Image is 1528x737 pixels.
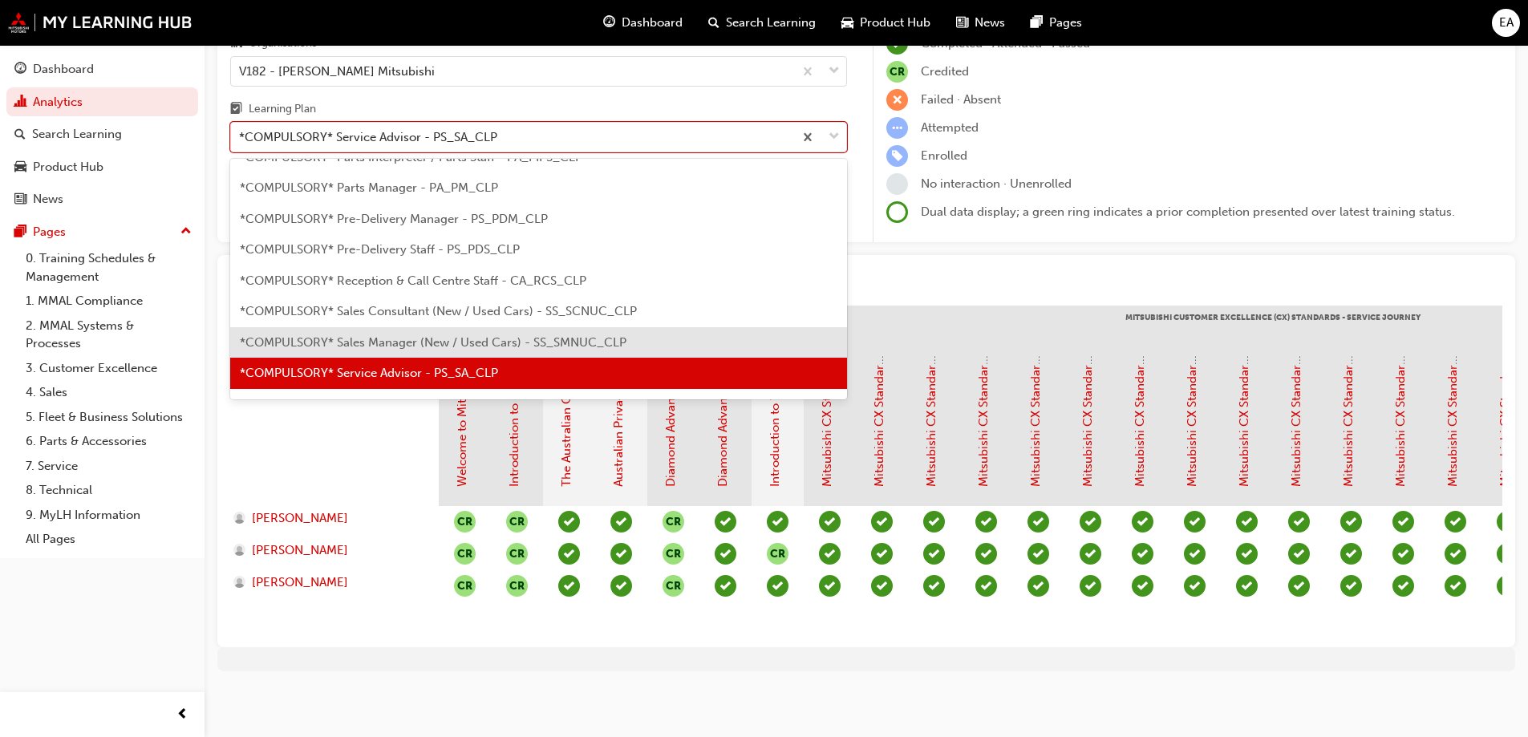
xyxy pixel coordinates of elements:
[956,13,968,33] span: news-icon
[506,543,528,565] span: null-icon
[558,575,580,597] span: learningRecordVerb_PASS-icon
[886,61,908,83] span: null-icon
[19,405,198,430] a: 5. Fleet & Business Solutions
[1132,543,1153,565] span: learningRecordVerb_PASS-icon
[14,225,26,240] span: pages-icon
[1497,511,1518,533] span: learningRecordVerb_PASS-icon
[454,543,476,565] button: null-icon
[6,217,198,247] button: Pages
[663,511,684,533] button: null-icon
[860,14,930,32] span: Product Hub
[819,543,841,565] span: learningRecordVerb_PASS-icon
[240,366,498,380] span: *COMPULSORY* Service Advisor - PS_SA_CLP
[506,575,528,597] button: null-icon
[923,511,945,533] span: learningRecordVerb_PASS-icon
[6,55,198,84] a: Dashboard
[6,51,198,217] button: DashboardAnalyticsSearch LearningProduct HubNews
[767,543,788,565] button: null-icon
[33,223,66,241] div: Pages
[1499,14,1514,32] span: EA
[454,511,476,533] button: null-icon
[454,575,476,597] span: null-icon
[1288,543,1310,565] span: learningRecordVerb_PASS-icon
[252,573,348,592] span: [PERSON_NAME]
[239,62,435,80] div: V182 - [PERSON_NAME] Mitsubishi
[249,101,316,117] div: Learning Plan
[19,454,198,479] a: 7. Service
[715,511,736,533] span: learningRecordVerb_PASS-icon
[590,6,695,39] a: guage-iconDashboard
[886,117,908,139] span: learningRecordVerb_ATTEMPT-icon
[663,543,684,565] button: null-icon
[240,242,520,257] span: *COMPULSORY* Pre-Delivery Staff - PS_PDS_CLP
[1236,511,1258,533] span: learningRecordVerb_PASS-icon
[230,103,242,117] span: learningplan-icon
[695,6,829,39] a: search-iconSearch Learning
[1340,543,1362,565] span: learningRecordVerb_PASS-icon
[921,92,1001,107] span: Failed · Absent
[558,511,580,533] span: learningRecordVerb_PASS-icon
[886,89,908,111] span: learningRecordVerb_FAIL-icon
[1184,511,1206,533] span: learningRecordVerb_PASS-icon
[1031,13,1043,33] span: pages-icon
[8,12,193,33] img: mmal
[1392,511,1414,533] span: learningRecordVerb_PASS-icon
[603,13,615,33] span: guage-icon
[1080,511,1101,533] span: learningRecordVerb_PASS-icon
[767,511,788,533] span: learningRecordVerb_PASS-icon
[1132,575,1153,597] span: learningRecordVerb_PASS-icon
[558,543,580,565] span: learningRecordVerb_PASS-icon
[180,221,192,242] span: up-icon
[829,61,840,82] span: down-icon
[1445,543,1466,565] span: learningRecordVerb_PASS-icon
[19,503,198,528] a: 9. MyLH Information
[871,543,893,565] span: learningRecordVerb_PASS-icon
[233,541,424,560] a: [PERSON_NAME]
[6,152,198,182] a: Product Hub
[176,705,188,725] span: prev-icon
[663,575,684,597] button: null-icon
[19,289,198,314] a: 1. MMAL Compliance
[715,543,736,565] span: learningRecordVerb_PASS-icon
[33,158,103,176] div: Product Hub
[1132,511,1153,533] span: learningRecordVerb_PASS-icon
[943,6,1018,39] a: news-iconNews
[1340,575,1362,597] span: learningRecordVerb_PASS-icon
[252,509,348,528] span: [PERSON_NAME]
[1080,543,1101,565] span: learningRecordVerb_PASS-icon
[240,335,626,350] span: *COMPULSORY* Sales Manager (New / Used Cars) - SS_SMNUC_CLP
[233,573,424,592] a: [PERSON_NAME]
[19,356,198,381] a: 3. Customer Excellence
[1288,511,1310,533] span: learningRecordVerb_PASS-icon
[506,511,528,533] button: null-icon
[921,204,1455,219] span: Dual data display; a green ring indicates a prior completion presented over latest training status.
[1392,575,1414,597] span: learningRecordVerb_PASS-icon
[19,246,198,289] a: 0. Training Schedules & Management
[14,128,26,142] span: search-icon
[6,184,198,214] a: News
[19,527,198,552] a: All Pages
[841,13,853,33] span: car-icon
[610,511,632,533] span: learningRecordVerb_PASS-icon
[767,575,788,597] span: learningRecordVerb_PASS-icon
[19,429,198,454] a: 6. Parts & Accessories
[1080,575,1101,597] span: learningRecordVerb_PASS-icon
[975,14,1005,32] span: News
[19,380,198,405] a: 4. Sales
[975,511,997,533] span: learningRecordVerb_PASS-icon
[1184,575,1206,597] span: learningRecordVerb_PASS-icon
[1236,575,1258,597] span: learningRecordVerb_PASS-icon
[819,511,841,533] span: learningRecordVerb_PASS-icon
[871,511,893,533] span: learningRecordVerb_PASS-icon
[829,6,943,39] a: car-iconProduct Hub
[1236,543,1258,565] span: learningRecordVerb_PASS-icon
[1492,9,1520,37] button: EA
[240,180,498,195] span: *COMPULSORY* Parts Manager - PA_PM_CLP
[14,95,26,110] span: chart-icon
[239,128,497,147] div: *COMPULSORY* Service Advisor - PS_SA_CLP
[871,575,893,597] span: learningRecordVerb_PASS-icon
[1445,575,1466,597] span: learningRecordVerb_PASS-icon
